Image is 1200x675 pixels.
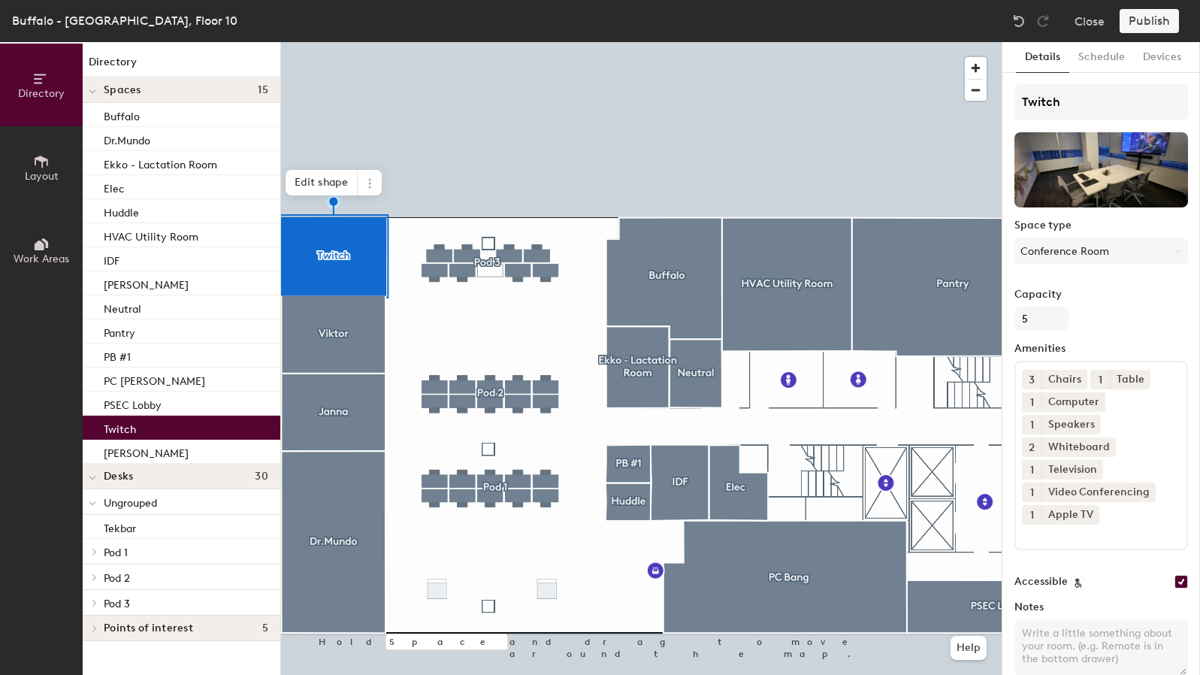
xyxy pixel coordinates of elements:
[1014,219,1188,232] label: Space type
[1110,370,1150,389] div: Table
[104,250,119,268] p: IDF
[104,443,189,460] p: [PERSON_NAME]
[1041,505,1099,525] div: Apple TV
[1069,42,1134,73] button: Schedule
[104,572,130,585] span: Pod 2
[104,202,139,219] p: Huddle
[104,106,140,123] p: Buffalo
[1030,417,1034,433] span: 1
[1014,601,1188,613] label: Notes
[12,11,237,30] div: Buffalo - [GEOGRAPHIC_DATA], Floor 10
[104,298,141,316] p: Neutral
[1030,485,1034,501] span: 1
[1029,372,1035,388] span: 3
[104,622,193,634] span: Points of interest
[255,471,268,483] span: 30
[104,347,131,364] p: PB #1
[1022,392,1041,412] button: 1
[1030,462,1034,478] span: 1
[1011,14,1026,29] img: Undo
[262,622,268,634] span: 5
[104,84,141,96] span: Spaces
[1022,483,1041,502] button: 1
[1041,392,1105,412] div: Computer
[1014,576,1068,588] label: Accessible
[1099,372,1102,388] span: 1
[104,154,217,171] p: Ekko - Lactation Room
[104,130,150,147] p: Dr.Mundo
[104,598,130,610] span: Pod 3
[104,226,198,244] p: HVAC Utility Room
[1075,9,1105,33] button: Close
[1014,343,1188,355] label: Amenities
[104,471,133,483] span: Desks
[1022,370,1041,389] button: 3
[258,84,268,96] span: 15
[104,419,136,436] p: Twitch
[25,170,59,183] span: Layout
[1014,238,1188,265] button: Conference Room
[1022,415,1041,434] button: 1
[104,497,157,510] span: Ungrouped
[104,371,205,388] p: PC [PERSON_NAME]
[1016,42,1069,73] button: Details
[1014,289,1188,301] label: Capacity
[1022,460,1041,480] button: 1
[1041,437,1116,457] div: Whiteboard
[18,87,65,100] span: Directory
[1029,440,1035,456] span: 2
[1041,483,1156,502] div: Video Conferencing
[1035,14,1050,29] img: Redo
[1030,395,1034,410] span: 1
[1090,370,1110,389] button: 1
[104,274,189,292] p: [PERSON_NAME]
[83,54,280,77] h1: Directory
[14,253,69,265] span: Work Areas
[1041,415,1101,434] div: Speakers
[1041,370,1087,389] div: Chairs
[1134,42,1190,73] button: Devices
[1041,460,1103,480] div: Television
[1022,505,1041,525] button: 1
[104,322,135,340] p: Pantry
[1022,437,1041,457] button: 2
[104,518,136,535] p: Tekbar
[1030,507,1034,523] span: 1
[104,546,128,559] span: Pod 1
[286,170,358,195] span: Edit shape
[951,636,987,660] button: Help
[1014,132,1188,207] img: The space named Twitch
[104,178,125,195] p: Elec
[104,395,162,412] p: PSEC Lobby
